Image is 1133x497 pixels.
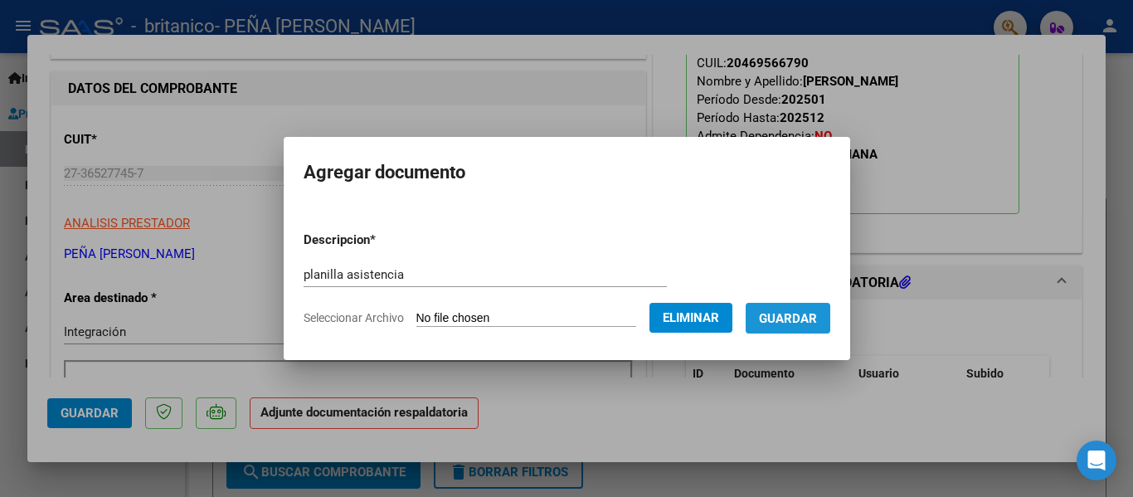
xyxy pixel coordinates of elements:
span: Guardar [759,311,817,326]
span: Eliminar [663,310,719,325]
button: Guardar [746,303,830,334]
span: Seleccionar Archivo [304,311,404,324]
div: Open Intercom Messenger [1077,441,1116,480]
h2: Agregar documento [304,157,830,188]
p: Descripcion [304,231,462,250]
button: Eliminar [649,303,732,333]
